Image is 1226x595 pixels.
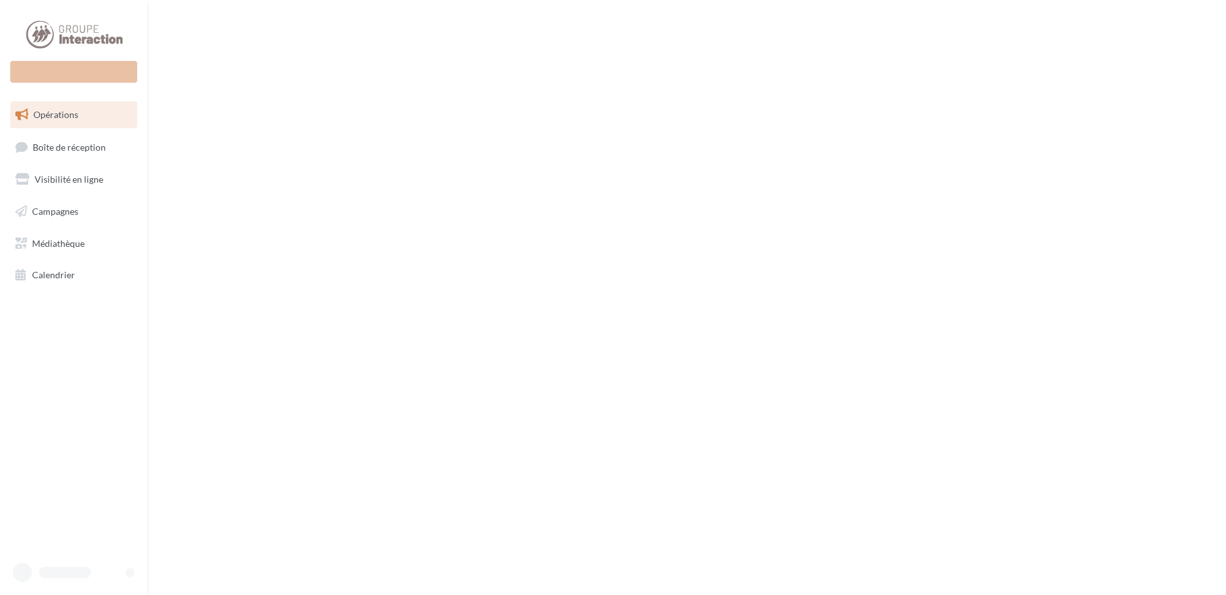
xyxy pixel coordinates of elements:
[35,174,103,185] span: Visibilité en ligne
[33,141,106,152] span: Boîte de réception
[32,269,75,280] span: Calendrier
[32,206,78,217] span: Campagnes
[8,166,140,193] a: Visibilité en ligne
[8,198,140,225] a: Campagnes
[8,262,140,289] a: Calendrier
[10,61,137,83] div: Nouvelle campagne
[8,133,140,161] a: Boîte de réception
[8,101,140,128] a: Opérations
[8,230,140,257] a: Médiathèque
[32,237,85,248] span: Médiathèque
[33,109,78,120] span: Opérations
